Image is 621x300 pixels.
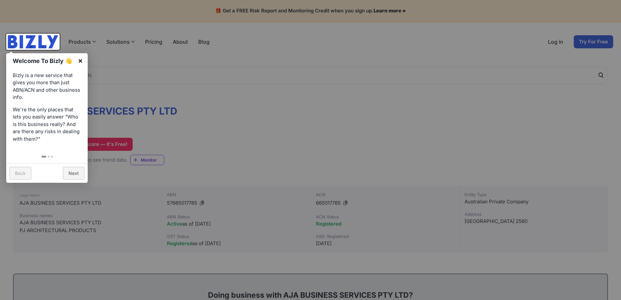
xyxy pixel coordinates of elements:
[63,167,84,180] a: Next
[13,106,81,143] p: We're the only places that lets you easily answer “Who is this business really? And are there any...
[9,167,31,180] a: Back
[13,56,74,65] h1: Welcome To Bizly 👋
[13,72,81,101] p: Bizly is a new service that gives you more than just ABN/ACN and other business info.
[73,53,88,68] a: ×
